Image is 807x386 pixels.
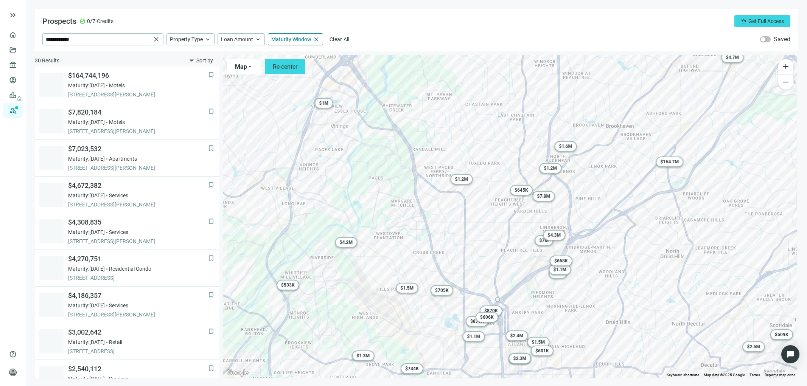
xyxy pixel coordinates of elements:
[68,144,208,153] span: $7,023,532
[466,316,488,327] gmp-advanced-marker: $870K
[35,140,219,177] a: bookmark$7,023,532Maturity:[DATE]Apartments[STREET_ADDRESS][PERSON_NAME]
[549,264,571,275] gmp-advanced-marker: $1.1M
[765,373,795,377] a: Report a map error
[35,213,219,250] a: bookmark$4,308,835Maturity:[DATE]Services[STREET_ADDRESS][PERSON_NAME]
[35,323,219,360] a: bookmark$3,002,642Maturity:[DATE]Retail[STREET_ADDRESS]
[207,218,215,225] button: bookmark
[535,235,553,246] gmp-advanced-marker: $7M
[326,33,353,45] button: Clear All
[207,71,215,79] button: bookmark
[462,331,485,342] gmp-advanced-marker: $1.1M
[109,302,128,309] span: Services
[68,91,208,98] span: [STREET_ADDRESS][PERSON_NAME]
[726,55,739,60] span: $ 4.7M
[742,341,765,352] gmp-advanced-marker: $2.5M
[68,375,105,383] span: Maturity: [DATE]
[314,98,333,109] gmp-advanced-marker: $1M
[330,36,350,42] span: Clear All
[554,141,577,152] gmp-advanced-marker: $1.6M
[405,366,419,371] span: $ 734K
[9,350,17,358] span: help
[553,267,566,272] span: $ 1.1M
[467,334,480,339] span: $ 1.1M
[539,238,549,243] span: $ 7M
[508,353,531,364] gmp-advanced-marker: $2.3M
[352,350,374,361] gmp-advanced-marker: $1.3M
[68,181,208,190] span: $4,672,382
[35,250,219,287] a: bookmark$4,270,751Maturity:[DATE]Residential Condo[STREET_ADDRESS]
[396,283,418,293] gmp-advanced-marker: $1.5M
[480,315,494,320] span: $ 606K
[747,344,760,349] span: $ 2.5M
[741,18,747,24] span: crown
[35,57,59,64] span: 30 Results
[749,373,760,377] a: Terms (opens in new tab)
[770,329,793,340] gmp-advanced-marker: $509K
[265,59,305,74] button: Re-center
[656,157,683,167] gmp-advanced-marker: $164.7M
[537,194,550,199] span: $ 7.8M
[109,118,125,126] span: Motels
[667,372,699,378] button: Keyboard shortcuts
[68,82,105,89] span: Maturity: [DATE]
[774,36,790,43] label: Saved
[505,330,528,341] gmp-advanced-marker: $2.4M
[207,364,215,372] button: bookmark
[68,108,208,117] span: $7,820,184
[35,67,219,103] a: bookmark$164,744,196Maturity:[DATE]Motels[STREET_ADDRESS][PERSON_NAME]
[510,333,523,338] span: $ 2.4M
[68,237,208,245] span: [STREET_ADDRESS][PERSON_NAME]
[721,52,743,63] gmp-advanced-marker: $4.7M
[109,265,151,273] span: Residential Condo
[559,144,572,149] span: $ 1.6M
[435,288,449,293] span: $ 705K
[109,228,128,236] span: Services
[553,271,563,276] span: $ 3M
[356,353,370,358] span: $ 1.3M
[35,287,219,323] a: bookmark$4,186,357Maturity:[DATE]Services[STREET_ADDRESS][PERSON_NAME]
[513,356,526,361] span: $ 2.3M
[207,181,215,189] button: bookmark
[704,373,745,377] span: Map data ©2025 Google
[207,328,215,335] span: bookmark
[207,144,215,152] button: bookmark
[319,101,328,106] span: $ 1M
[170,36,203,43] span: Property Type
[532,191,555,202] gmp-advanced-marker: $7.8M
[68,201,208,208] span: [STREET_ADDRESS][PERSON_NAME]
[734,15,790,27] button: crownGet Full Access
[8,11,17,20] button: keyboard_double_arrow_right
[68,228,105,236] span: Maturity: [DATE]
[532,339,545,345] span: $ 1.5M
[221,36,253,43] span: Loan Amount
[470,319,484,324] span: $ 870K
[527,337,549,347] gmp-advanced-marker: $1.5M
[781,78,790,87] span: remove
[68,118,105,126] span: Maturity: [DATE]
[225,368,250,378] img: Google
[152,36,160,43] span: close
[543,230,565,240] gmp-advanced-marker: $4.3M
[339,240,353,245] span: $ 4.2M
[68,265,105,273] span: Maturity: [DATE]
[255,36,261,43] span: keyboard_arrow_up
[35,103,219,140] a: bookmark$7,820,184Maturity:[DATE]Motels[STREET_ADDRESS][PERSON_NAME]
[531,346,554,356] gmp-advanced-marker: $601K
[109,155,137,163] span: Apartments
[450,174,473,184] gmp-advanced-marker: $1.2M
[510,185,533,195] gmp-advanced-marker: $645K
[196,57,213,64] span: Sort by
[225,368,250,378] a: Open this area in Google Maps (opens a new window)
[781,345,799,363] div: Open Intercom Messenger
[748,18,784,24] span: Get Full Access
[480,305,502,316] gmp-advanced-marker: $870K
[35,177,219,213] a: bookmark$4,672,382Maturity:[DATE]Services[STREET_ADDRESS][PERSON_NAME]
[109,338,122,346] span: Retail
[68,192,105,199] span: Maturity: [DATE]
[247,64,253,70] span: arrow_drop_down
